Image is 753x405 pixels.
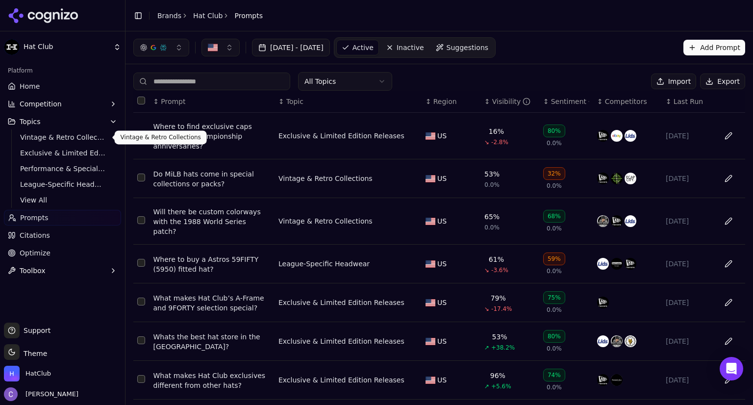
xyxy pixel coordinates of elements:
[150,91,275,113] th: Prompt
[666,131,712,141] div: [DATE]
[611,374,623,386] img: mitchell & ness
[397,43,424,52] span: Inactive
[597,258,609,270] img: lids
[157,12,181,20] a: Brands
[543,167,565,180] div: 32%
[489,127,504,136] div: 16%
[491,305,512,313] span: -17.4%
[16,146,109,160] a: Exclusive & Limited Edition Releases
[20,326,50,335] span: Support
[437,259,447,269] span: US
[161,97,185,106] span: Prompt
[721,171,736,186] button: Edit in sheet
[491,382,511,390] span: +5.6%
[153,293,271,313] div: What makes Hat Club’s A-Frame and 9FORTY selection special?
[625,258,636,270] img: new era
[666,298,712,307] div: [DATE]
[20,81,40,91] span: Home
[153,169,271,189] div: Do MiLB hats come in special collections or packs?
[286,97,303,106] span: Topic
[426,260,435,268] img: US flag
[278,131,404,141] a: Exclusive & Limited Edition Releases
[4,263,121,278] button: Toolbox
[4,210,121,226] a: Prompts
[4,114,121,129] button: Topics
[484,382,489,390] span: ↗
[547,383,562,391] span: 0.0%
[492,332,507,342] div: 53%
[20,195,105,205] span: View All
[674,97,703,106] span: Last Run
[700,74,745,89] button: Export
[721,333,736,349] button: Edit in sheet
[437,131,447,141] span: US
[4,96,121,112] button: Competition
[121,133,201,141] p: Vintage & Retro Collections
[721,213,736,229] button: Edit in sheet
[484,224,500,231] span: 0.0%
[4,228,121,243] a: Citations
[4,387,78,401] button: Open user button
[4,366,51,381] button: Open organization switcher
[605,97,647,106] span: Competitors
[20,213,49,223] span: Prompts
[492,97,531,106] div: Visibility
[426,132,435,140] img: US flag
[484,169,500,179] div: 53%
[611,335,623,347] img: exclusive fitted
[551,97,589,106] div: Sentiment
[275,91,422,113] th: Topic
[381,40,429,55] a: Inactive
[4,366,20,381] img: HatClub
[437,336,447,346] span: US
[278,298,404,307] div: Exclusive & Limited Edition Releases
[597,215,609,227] img: exclusive fitted
[611,215,623,227] img: new era
[153,254,271,274] div: Where to buy a Astros 59FIFTY (5950) fitted hat?
[666,259,712,269] div: [DATE]
[625,173,636,184] img: ecapcity
[208,43,218,52] img: US
[547,267,562,275] span: 0.0%
[437,216,447,226] span: US
[137,336,145,344] button: Select row 6
[16,177,109,191] a: League-Specific Headwear
[491,266,508,274] span: -3.6%
[278,375,404,385] div: Exclusive & Limited Edition Releases
[597,297,609,308] img: new era
[489,254,504,264] div: 61%
[484,344,489,352] span: ↗
[597,374,609,386] img: new era
[543,291,565,304] div: 75%
[153,207,271,236] a: Will there be custom colorways with the 1988 World Series patch?
[547,225,562,232] span: 0.0%
[278,216,373,226] div: Vintage & Retro Collections
[16,193,109,207] a: View All
[153,97,271,106] div: ↕Prompt
[484,97,535,106] div: ↕Visibility
[4,78,121,94] a: Home
[4,63,121,78] div: Platform
[20,179,105,189] span: League-Specific Headwear
[153,371,271,390] a: What makes Hat Club exclusives different from other hats?
[278,174,373,183] a: Vintage & Retro Collections
[547,345,562,353] span: 0.0%
[157,11,263,21] nav: breadcrumb
[611,130,623,142] img: ebay
[426,218,435,225] img: US flag
[484,181,500,189] span: 0.0%
[543,125,565,137] div: 80%
[352,43,374,52] span: Active
[278,336,404,346] a: Exclusive & Limited Edition Releases
[137,97,145,104] button: Select all rows
[543,330,565,343] div: 80%
[666,174,712,183] div: [DATE]
[4,39,20,55] img: Hat Club
[20,266,46,276] span: Toolbox
[662,91,716,113] th: Last Run
[625,130,636,142] img: lids
[547,306,562,314] span: 0.0%
[491,344,515,352] span: +38.2%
